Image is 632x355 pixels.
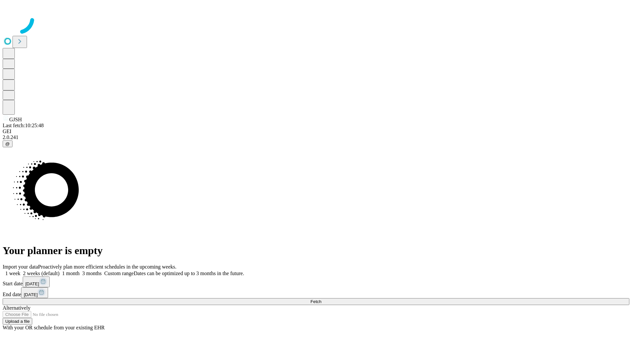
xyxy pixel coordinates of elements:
[310,299,321,304] span: Fetch
[3,264,38,270] span: Import your data
[3,318,32,325] button: Upload a file
[3,276,629,287] div: Start date
[3,123,44,128] span: Last fetch: 10:25:48
[5,141,10,146] span: @
[3,140,13,147] button: @
[62,271,80,276] span: 1 month
[9,117,22,122] span: GJSH
[23,271,60,276] span: 2 weeks (default)
[5,271,20,276] span: 1 week
[21,287,48,298] button: [DATE]
[104,271,134,276] span: Custom range
[3,245,629,257] h1: Your planner is empty
[3,305,30,311] span: Alternatively
[82,271,102,276] span: 3 months
[3,287,629,298] div: End date
[3,129,629,134] div: GEI
[134,271,244,276] span: Dates can be optimized up to 3 months in the future.
[24,292,38,297] span: [DATE]
[23,276,50,287] button: [DATE]
[3,325,105,330] span: With your OR schedule from your existing EHR
[3,298,629,305] button: Fetch
[25,281,39,286] span: [DATE]
[3,134,629,140] div: 2.0.241
[38,264,176,270] span: Proactively plan more efficient schedules in the upcoming weeks.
